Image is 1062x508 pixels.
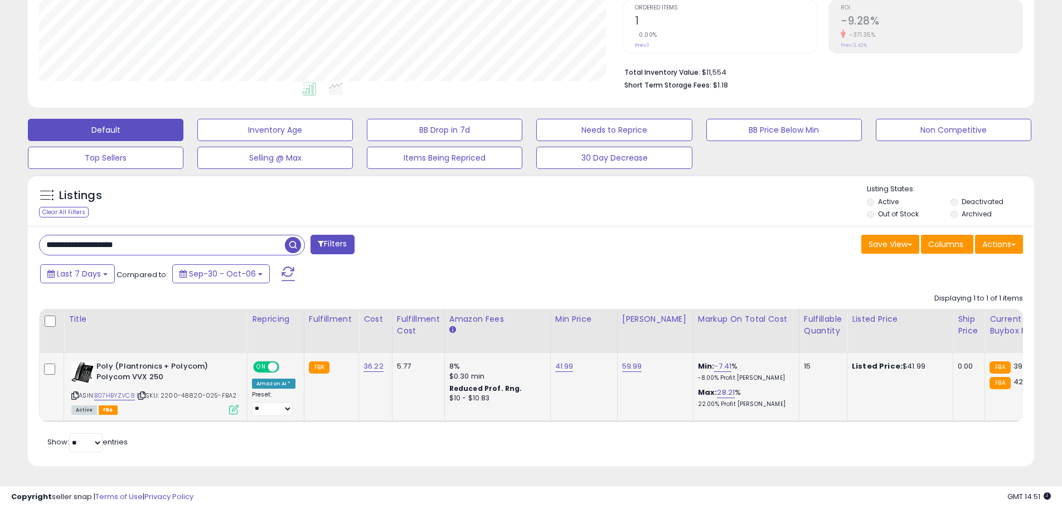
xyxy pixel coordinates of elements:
[635,42,649,49] small: Prev: 1
[117,269,168,280] span: Compared to:
[94,391,135,400] a: B07HBYZVC8
[1007,491,1051,502] span: 2025-10-14 14:51 GMT
[698,387,717,398] b: Max:
[197,147,353,169] button: Selling @ Max
[11,492,193,502] div: seller snap | |
[449,384,522,393] b: Reduced Prof. Rng.
[367,119,522,141] button: BB Drop in 7d
[99,405,118,415] span: FBA
[311,235,354,254] button: Filters
[635,14,817,30] h2: 1
[397,313,440,337] div: Fulfillment Cost
[990,361,1010,374] small: FBA
[622,313,688,325] div: [PERSON_NAME]
[189,268,256,279] span: Sep-30 - Oct-06
[958,361,976,371] div: 0.00
[449,394,542,403] div: $10 - $10.83
[71,361,94,384] img: 417GofZOVWL._SL40_.jpg
[39,207,89,217] div: Clear All Filters
[40,264,115,283] button: Last 7 Days
[397,361,436,371] div: 5.77
[841,5,1022,11] span: ROI
[804,313,842,337] div: Fulfillable Quantity
[252,313,299,325] div: Repricing
[363,361,384,372] a: 36.22
[1013,361,1033,371] span: 39.79
[172,264,270,283] button: Sep-30 - Oct-06
[878,197,899,206] label: Active
[57,268,101,279] span: Last 7 Days
[804,361,838,371] div: 15
[867,184,1034,195] p: Listing States:
[278,362,295,372] span: OFF
[254,362,268,372] span: ON
[449,361,542,371] div: 8%
[706,119,862,141] button: BB Price Below Min
[878,209,919,219] label: Out of Stock
[363,313,387,325] div: Cost
[975,235,1023,254] button: Actions
[555,361,574,372] a: 41.99
[693,309,799,353] th: The percentage added to the cost of goods (COGS) that forms the calculator for Min & Max prices.
[698,361,715,371] b: Min:
[921,235,973,254] button: Columns
[962,209,992,219] label: Archived
[59,188,102,204] h5: Listings
[846,31,875,39] small: -371.35%
[928,239,963,250] span: Columns
[197,119,353,141] button: Inventory Age
[95,491,143,502] a: Terms of Use
[309,313,354,325] div: Fulfillment
[635,31,657,39] small: 0.00%
[28,147,183,169] button: Top Sellers
[962,197,1003,206] label: Deactivated
[624,80,711,90] b: Short Term Storage Fees:
[698,361,791,382] div: %
[555,313,613,325] div: Min Price
[71,405,97,415] span: All listings currently available for purchase on Amazon
[841,14,1022,30] h2: -9.28%
[28,119,183,141] button: Default
[536,147,692,169] button: 30 Day Decrease
[624,65,1015,78] li: $11,554
[144,491,193,502] a: Privacy Policy
[934,293,1023,304] div: Displaying 1 to 1 of 1 items
[624,67,700,77] b: Total Inventory Value:
[449,371,542,381] div: $0.30 min
[367,147,522,169] button: Items Being Repriced
[990,313,1047,337] div: Current Buybox Price
[852,361,944,371] div: $41.99
[69,313,243,325] div: Title
[852,313,948,325] div: Listed Price
[1013,376,1034,387] span: 42.99
[861,235,919,254] button: Save View
[698,400,791,408] p: 22.00% Profit [PERSON_NAME]
[309,361,329,374] small: FBA
[876,119,1031,141] button: Non Competitive
[252,379,295,389] div: Amazon AI *
[622,361,642,372] a: 59.99
[841,42,867,49] small: Prev: 3.42%
[713,80,728,90] span: $1.18
[71,361,239,413] div: ASIN:
[449,325,456,335] small: Amazon Fees.
[958,313,980,337] div: Ship Price
[717,387,735,398] a: 28.21
[252,391,295,416] div: Preset:
[714,361,731,372] a: -7.41
[137,391,236,400] span: | SKU: 2200-48820-025-FBA2
[990,377,1010,389] small: FBA
[698,374,791,382] p: -8.00% Profit [PERSON_NAME]
[698,388,791,408] div: %
[698,313,794,325] div: Markup on Total Cost
[536,119,692,141] button: Needs to Reprice
[449,313,546,325] div: Amazon Fees
[635,5,817,11] span: Ordered Items
[47,437,128,447] span: Show: entries
[852,361,903,371] b: Listed Price:
[96,361,232,385] b: Poly (Plantronics + Polycom) Polycom VVX 250
[11,491,52,502] strong: Copyright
